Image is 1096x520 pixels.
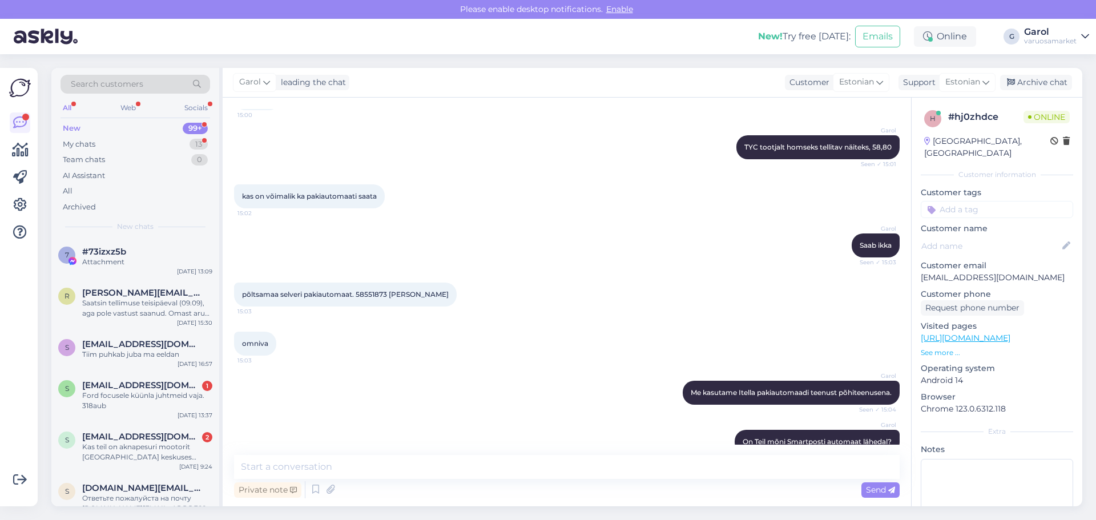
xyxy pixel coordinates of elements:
span: kas on võimalik ka pakiautomaati saata [242,192,377,200]
div: Kas teil on aknapesuri mootorit [GEOGRAPHIC_DATA] keskuses saadaval? Bmw 520D [DATE] aasta mudelile? [82,442,212,462]
div: varuosamarket [1024,37,1077,46]
div: [DATE] 13:37 [178,411,212,420]
div: leading the chat [276,76,346,88]
span: 15:00 [237,111,280,119]
span: s [65,384,69,393]
div: My chats [63,139,95,150]
a: [URL][DOMAIN_NAME] [921,333,1010,343]
div: Private note [234,482,301,498]
div: Online [914,26,976,47]
div: Customer information [921,170,1073,180]
div: Saatsin tellimuse teisipäeval (09.09), aga pole vastust saanud. Omast arust tegin ka veebipoes hi... [82,298,212,319]
span: New chats [117,221,154,232]
span: S [65,343,69,352]
div: [DATE] 9:24 [179,462,212,471]
div: 99+ [183,123,208,134]
span: Garol [853,224,896,233]
span: Enable [603,4,636,14]
div: Socials [182,100,210,115]
span: Seen ✓ 15:04 [853,405,896,414]
span: Siseminevabadus@gmail.com [82,339,201,349]
div: Tiim puhkab juba ma eeldan [82,349,212,360]
b: New! [758,31,783,42]
div: Support [898,76,936,88]
span: On Teil mõni Smartposti automaat lähedal? [743,437,892,446]
div: Archive chat [1000,75,1072,90]
p: Notes [921,444,1073,455]
span: Svenvene06@gmail.com [82,432,201,442]
a: Garolvaruosamarket [1024,27,1089,46]
span: #73izxz5b [82,247,126,257]
p: Customer name [921,223,1073,235]
div: Web [118,100,138,115]
span: Garol [853,372,896,380]
div: Team chats [63,154,105,166]
div: New [63,123,80,134]
span: savkor.auto@gmail.com [82,483,201,493]
span: 15:03 [237,356,280,365]
div: 13 [190,139,208,150]
button: Emails [855,26,900,47]
p: Visited pages [921,320,1073,332]
span: 7 [65,251,69,259]
div: Customer [785,76,829,88]
span: Estonian [945,76,980,88]
span: Saab ikka [860,241,892,249]
div: All [63,186,72,197]
span: Garol [853,421,896,429]
span: omniva [242,339,268,348]
p: Customer email [921,260,1073,272]
input: Add name [921,240,1060,252]
span: raile.yoshito@milrem.com [82,288,201,298]
span: 15:02 [237,209,280,217]
span: s [65,487,69,495]
div: AI Assistant [63,170,105,182]
div: [GEOGRAPHIC_DATA], [GEOGRAPHIC_DATA] [924,135,1050,159]
span: Me kasutame Itella pakiautomaadi teenust põhiteenusena. [691,388,892,397]
span: Search customers [71,78,143,90]
span: 15:03 [237,307,280,316]
span: Online [1024,111,1070,123]
p: Operating system [921,362,1073,374]
p: Customer tags [921,187,1073,199]
span: h [930,114,936,123]
div: Extra [921,426,1073,437]
div: 0 [191,154,208,166]
div: Attachment [82,257,212,267]
div: Request phone number [921,300,1024,316]
span: TYC tootjalt homseks tellitav näiteks, 58,80 [744,143,892,151]
div: Try free [DATE]: [758,30,851,43]
div: [DATE] 13:09 [177,267,212,276]
div: Garol [1024,27,1077,37]
input: Add a tag [921,201,1073,218]
span: Estonian [839,76,874,88]
div: Ford focusele küünla juhtmeid vaja. 318aub [82,390,212,411]
div: Archived [63,201,96,213]
p: Chrome 123.0.6312.118 [921,403,1073,415]
span: Seen ✓ 15:01 [853,160,896,168]
span: Garol [239,76,261,88]
div: [DATE] 16:57 [178,360,212,368]
span: Seen ✓ 15:03 [853,258,896,267]
div: # hj0zhdce [948,110,1024,124]
p: Customer phone [921,288,1073,300]
div: G [1004,29,1020,45]
span: seppelger@gmail.com [82,380,201,390]
div: 2 [202,432,212,442]
p: Android 14 [921,374,1073,386]
span: S [65,436,69,444]
span: Send [866,485,895,495]
p: Browser [921,391,1073,403]
span: r [65,292,70,300]
img: Askly Logo [9,77,31,99]
div: 1 [202,381,212,391]
span: Garol [853,126,896,135]
div: Ответьте пожалуйста на почту [DOMAIN_NAME][EMAIL_ADDRESS][DOMAIN_NAME] [82,493,212,514]
span: põltsamaa selveri pakiautomaat. 58551873 [PERSON_NAME] [242,290,449,299]
p: [EMAIL_ADDRESS][DOMAIN_NAME] [921,272,1073,284]
div: All [61,100,74,115]
div: [DATE] 15:30 [177,319,212,327]
p: See more ... [921,348,1073,358]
